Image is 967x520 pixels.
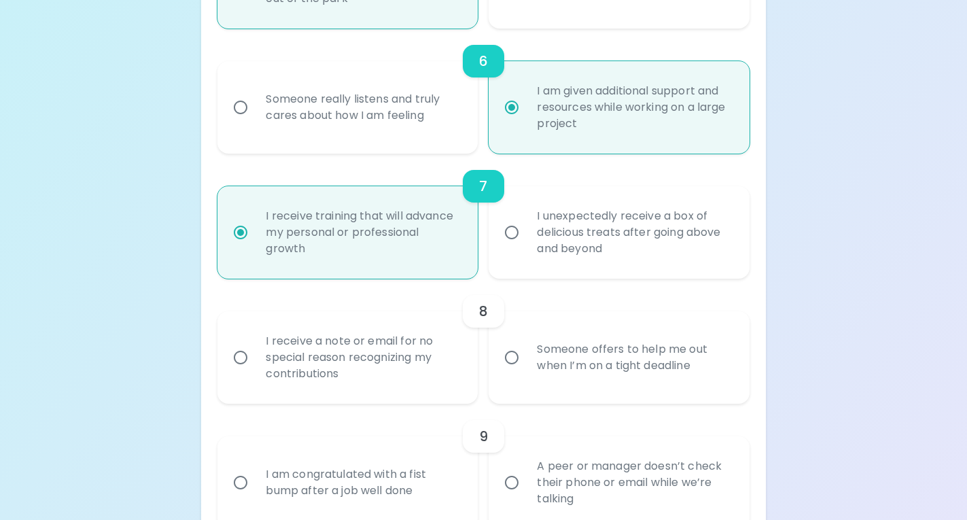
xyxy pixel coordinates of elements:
[526,67,741,148] div: I am given additional support and resources while working on a large project
[255,450,470,515] div: I am congratulated with a fist bump after a job well done
[217,29,749,154] div: choice-group-check
[479,50,488,72] h6: 6
[217,279,749,404] div: choice-group-check
[255,192,470,273] div: I receive training that will advance my personal or professional growth
[217,154,749,279] div: choice-group-check
[479,175,487,197] h6: 7
[255,317,470,398] div: I receive a note or email for no special reason recognizing my contributions
[526,192,741,273] div: I unexpectedly receive a box of delicious treats after going above and beyond
[255,75,470,140] div: Someone really listens and truly cares about how I am feeling
[479,426,488,447] h6: 9
[526,325,741,390] div: Someone offers to help me out when I’m on a tight deadline
[479,300,488,322] h6: 8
